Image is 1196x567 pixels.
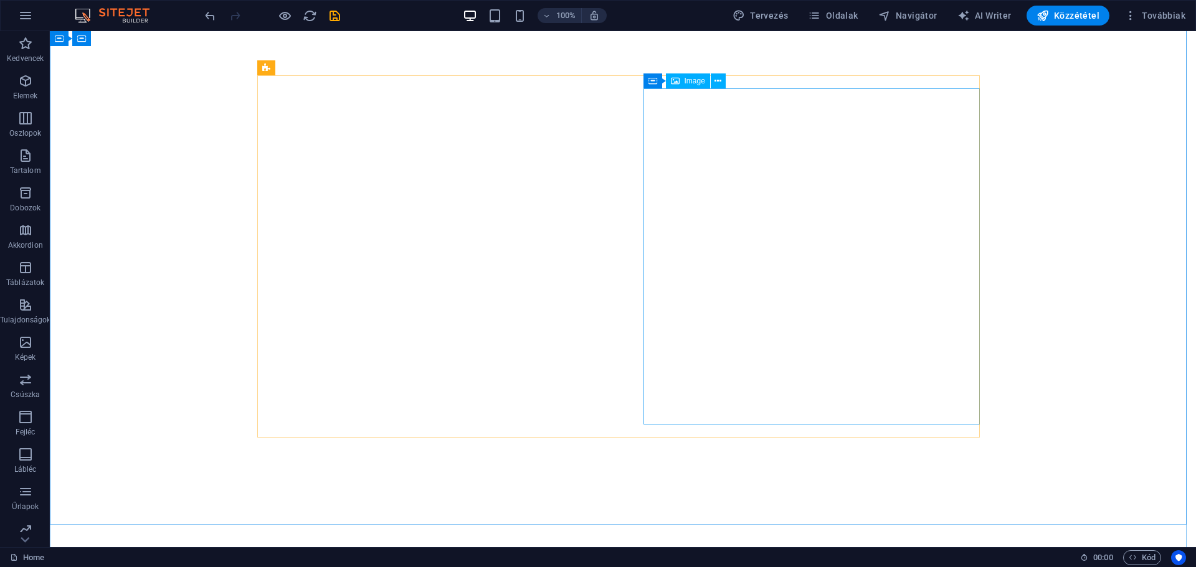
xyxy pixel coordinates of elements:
button: Kód [1123,550,1161,565]
p: Tartalom [10,166,41,176]
p: Elemek [13,91,38,101]
button: reload [302,8,317,23]
p: Fejléc [16,427,36,437]
i: Mentés (Ctrl+S) [328,9,342,23]
h6: Munkamenet idő [1080,550,1113,565]
button: 100% [538,8,582,23]
i: Átméretezés esetén automatikusan beállítja a nagyítási szintet a választott eszköznek megfelelően. [589,10,600,21]
span: Kód [1129,550,1156,565]
button: Oldalak [803,6,863,26]
h6: 100% [556,8,576,23]
p: Csúszka [11,390,40,400]
span: Image [685,77,705,85]
p: Kedvencek [7,54,44,63]
img: Editor Logo [72,8,165,23]
button: Közzététel [1027,6,1109,26]
span: Közzététel [1037,9,1099,22]
button: Usercentrics [1171,550,1186,565]
span: 00 00 [1093,550,1113,565]
span: AI Writer [957,9,1012,22]
button: Továbbiak [1119,6,1190,26]
span: Tervezés [733,9,789,22]
button: save [327,8,342,23]
p: Képek [15,352,36,362]
p: Dobozok [10,203,40,213]
p: Akkordion [8,240,43,250]
button: AI Writer [952,6,1017,26]
p: Lábléc [14,464,37,474]
span: Navigátor [878,9,937,22]
i: Weboldal újratöltése [303,9,317,23]
p: Oszlopok [9,128,41,138]
span: : [1102,553,1104,562]
button: Kattintson ide az előnézeti módból való kilépéshez és a szerkesztés folytatásához [277,8,292,23]
i: Visszavonás: Késhetlen betöltés megváltoztatása (Ctrl+Z) [203,9,217,23]
span: Továbbiak [1124,9,1185,22]
a: Kattintson a kijelölés megszüntetéséhez. Dupla kattintás az oldalak megnyitásához [10,550,44,565]
button: undo [202,8,217,23]
button: Navigátor [873,6,942,26]
p: Táblázatok [6,278,44,288]
span: Oldalak [808,9,858,22]
p: Űrlapok [12,502,39,512]
button: Tervezés [728,6,794,26]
